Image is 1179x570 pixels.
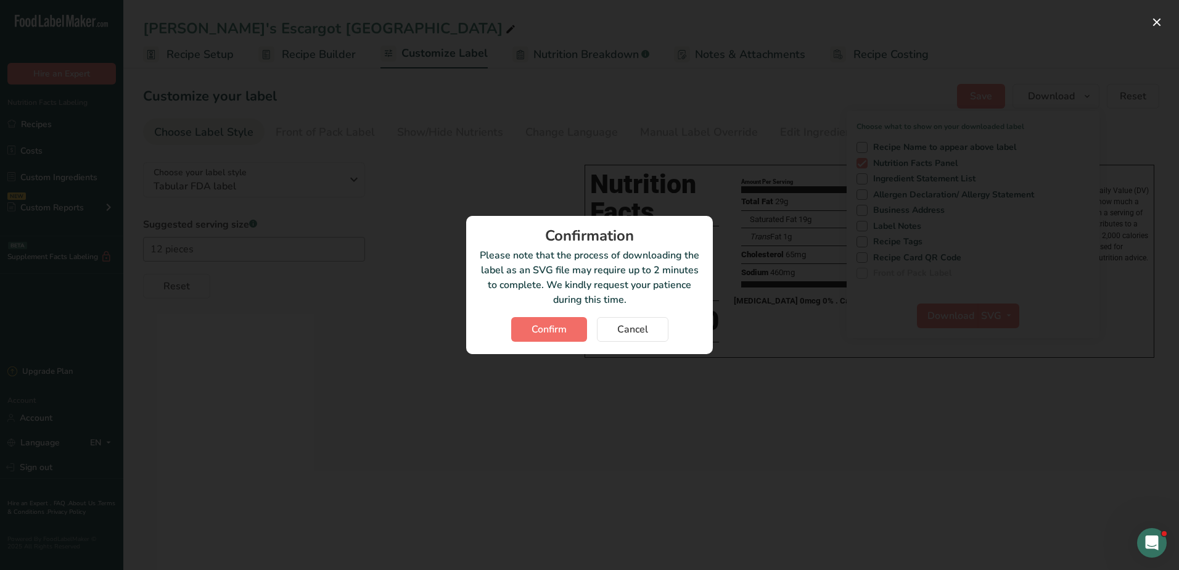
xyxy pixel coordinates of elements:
[479,228,700,243] div: Confirmation
[617,322,648,337] span: Cancel
[479,248,700,307] p: Please note that the process of downloading the label as an SVG file may require up to 2 minutes ...
[532,322,567,337] span: Confirm
[1137,528,1167,558] iframe: Intercom live chat
[597,317,668,342] button: Cancel
[511,317,587,342] button: Confirm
